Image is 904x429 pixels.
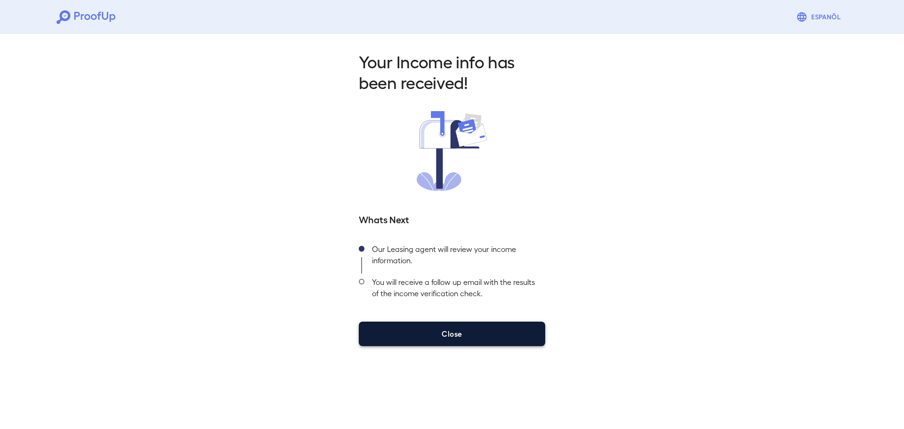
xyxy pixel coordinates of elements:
img: received.svg [417,111,487,191]
button: Close [359,322,545,346]
div: You will receive a follow up email with the results of the income verification check. [364,274,545,307]
button: Espanõl [792,8,847,26]
h2: Your Income info has been received! [359,51,545,92]
div: Our Leasing agent will review your income information. [364,241,545,274]
h5: Whats Next [359,212,545,226]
